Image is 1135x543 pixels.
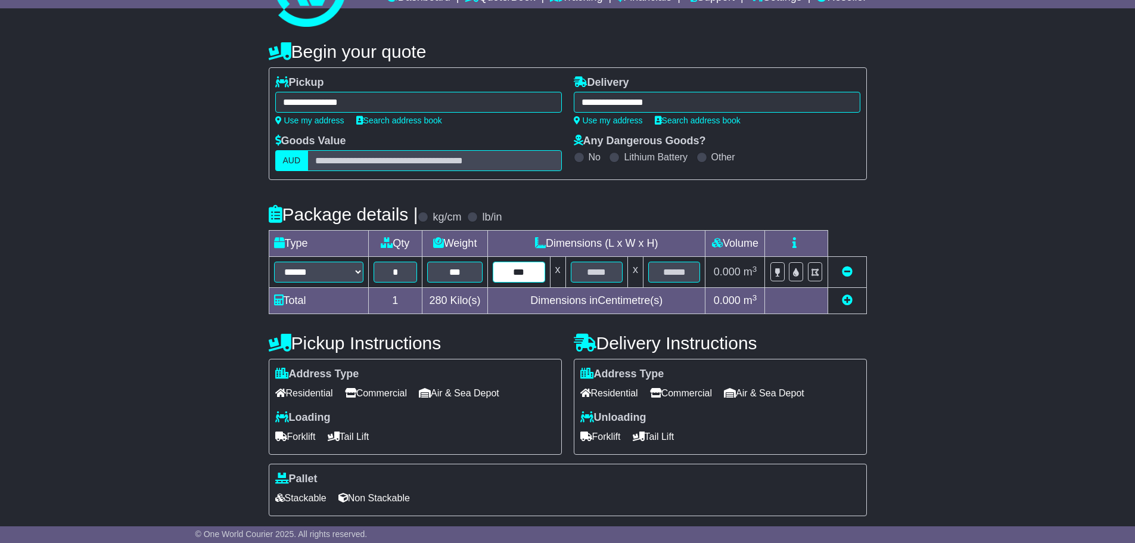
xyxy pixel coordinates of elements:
[580,384,638,402] span: Residential
[580,427,621,446] span: Forklift
[633,427,674,446] span: Tail Lift
[345,384,407,402] span: Commercial
[275,427,316,446] span: Forklift
[627,257,643,288] td: x
[574,333,867,353] h4: Delivery Instructions
[589,151,601,163] label: No
[550,257,565,288] td: x
[328,427,369,446] span: Tail Lift
[574,76,629,89] label: Delivery
[269,333,562,353] h4: Pickup Instructions
[752,293,757,302] sup: 3
[275,368,359,381] label: Address Type
[744,266,757,278] span: m
[269,288,368,314] td: Total
[275,76,324,89] label: Pickup
[275,384,333,402] span: Residential
[275,150,309,171] label: AUD
[275,135,346,148] label: Goods Value
[744,294,757,306] span: m
[356,116,442,125] a: Search address book
[580,368,664,381] label: Address Type
[275,473,318,486] label: Pallet
[422,288,488,314] td: Kilo(s)
[269,204,418,224] h4: Package details |
[714,266,741,278] span: 0.000
[574,135,706,148] label: Any Dangerous Goods?
[711,151,735,163] label: Other
[275,116,344,125] a: Use my address
[430,294,447,306] span: 280
[422,231,488,257] td: Weight
[655,116,741,125] a: Search address book
[574,116,643,125] a: Use my address
[269,231,368,257] td: Type
[269,42,867,61] h4: Begin your quote
[368,231,422,257] td: Qty
[368,288,422,314] td: 1
[580,411,646,424] label: Unloading
[752,265,757,274] sup: 3
[705,231,765,257] td: Volume
[650,384,712,402] span: Commercial
[724,384,804,402] span: Air & Sea Depot
[419,384,499,402] span: Air & Sea Depot
[433,211,461,224] label: kg/cm
[714,294,741,306] span: 0.000
[338,489,410,507] span: Non Stackable
[275,411,331,424] label: Loading
[842,294,853,306] a: Add new item
[488,231,705,257] td: Dimensions (L x W x H)
[482,211,502,224] label: lb/in
[624,151,688,163] label: Lithium Battery
[488,288,705,314] td: Dimensions in Centimetre(s)
[275,489,326,507] span: Stackable
[195,529,368,539] span: © One World Courier 2025. All rights reserved.
[842,266,853,278] a: Remove this item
